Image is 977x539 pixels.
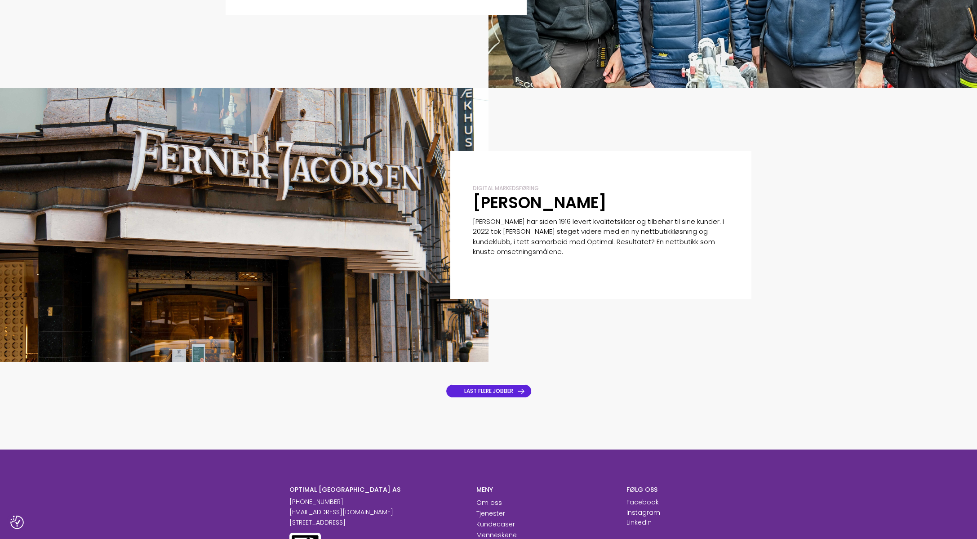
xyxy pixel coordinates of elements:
a: LinkedIn [626,518,652,527]
h6: MENY [476,486,613,494]
a: Tjenester [476,509,505,518]
a: LAST FLERE JOBBER [446,384,532,398]
button: Samtykkepreferanser [10,516,24,529]
img: Revisit consent button [10,516,24,529]
p: [STREET_ADDRESS] [289,518,463,527]
h2: [PERSON_NAME] [473,192,729,213]
a: [EMAIL_ADDRESS][DOMAIN_NAME] [289,508,393,517]
p: [PERSON_NAME] har siden 1916 levert kvalitetsklær og tilbehør til sine kunder. I 2022 tok [PERSON... [473,217,729,257]
a: Om oss [476,498,502,507]
a: Instagram [626,508,660,517]
h6: FØLG OSS [626,486,688,494]
a: Facebook [626,498,659,507]
div: Digital markedsføring [473,185,729,192]
a: Kundecaser [476,520,515,529]
h6: OPTIMAL [GEOGRAPHIC_DATA] AS [289,486,463,494]
a: Digital markedsføring [PERSON_NAME] [PERSON_NAME] har siden 1916 levert kvalitetsklær og tilbehør... [488,151,977,299]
